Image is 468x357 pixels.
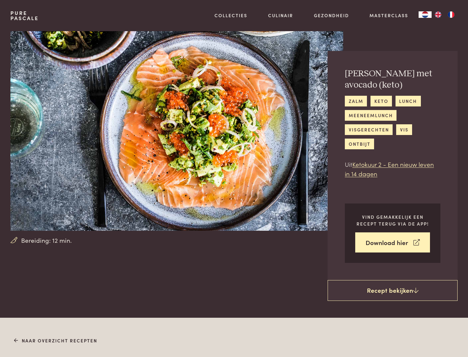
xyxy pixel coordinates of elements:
[419,11,458,18] aside: Language selected: Nederlands
[370,12,408,19] a: Masterclass
[370,96,392,106] a: keto
[214,12,247,19] a: Collecties
[314,12,349,19] a: Gezondheid
[21,236,72,245] span: Bereiding: 12 min.
[10,31,343,231] img: Rauwe zalm met avocado (keto)
[355,232,430,253] a: Download hier
[345,96,367,106] a: zalm
[328,280,458,301] a: Recept bekijken
[345,139,374,149] a: ontbijt
[268,12,293,19] a: Culinair
[355,214,430,227] p: Vind gemakkelijk een recept terug via de app!
[396,96,421,106] a: lunch
[345,110,396,121] a: meeneemlunch
[345,68,440,91] h2: [PERSON_NAME] met avocado (keto)
[432,11,458,18] ul: Language list
[345,124,393,135] a: visgerechten
[445,11,458,18] a: FR
[419,11,432,18] a: NL
[345,160,440,178] p: Uit
[432,11,445,18] a: EN
[345,160,434,178] a: Ketokuur 2 - Een nieuw leven in 14 dagen
[396,124,412,135] a: vis
[10,10,39,21] a: PurePascale
[14,337,97,344] a: Naar overzicht recepten
[419,11,432,18] div: Language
